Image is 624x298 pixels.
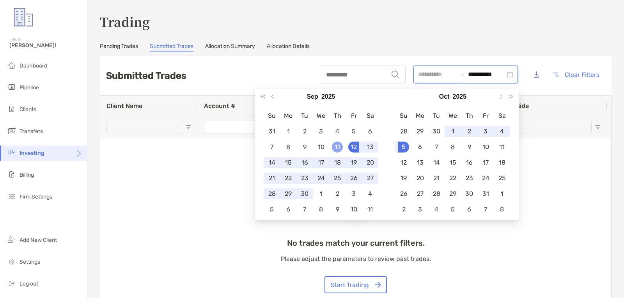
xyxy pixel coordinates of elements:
div: 2 [398,204,409,215]
td: 2025-10-17 [477,155,494,170]
div: 15 [283,157,294,168]
td: 2025-09-13 [362,139,378,155]
div: 17 [316,157,326,168]
div: 7 [431,142,442,153]
td: 2025-09-20 [362,155,378,170]
div: 23 [464,173,475,184]
div: 7 [266,142,277,153]
td: 2025-11-05 [445,202,461,217]
td: 2025-08-31 [264,124,280,139]
span: Settings [19,259,40,265]
td: 2025-09-30 [296,186,313,202]
th: Su [264,108,280,124]
td: 2025-09-29 [412,124,428,139]
img: input icon [392,71,399,78]
div: 1 [447,126,458,137]
td: 2025-10-04 [494,124,510,139]
div: 16 [464,157,475,168]
th: Su [395,108,412,124]
div: 5 [348,126,359,137]
p: Please adjust the parameters to review past trades. [281,254,431,264]
div: 5 [447,204,458,215]
span: Log out [19,280,38,287]
a: Allocation Details [267,43,310,51]
td: 2025-10-04 [362,186,378,202]
div: 13 [365,142,376,153]
td: 2025-09-09 [296,139,313,155]
div: 11 [365,204,376,215]
td: 2025-11-04 [428,202,445,217]
td: 2025-10-26 [395,186,412,202]
div: 7 [299,204,310,215]
button: Choose a month [439,89,450,105]
div: 9 [332,204,343,215]
td: 2025-09-17 [313,155,329,170]
td: 2025-10-15 [445,155,461,170]
div: 26 [398,188,409,199]
div: 6 [365,126,376,137]
td: 2025-10-23 [461,170,477,186]
div: 28 [431,188,442,199]
td: 2025-10-07 [428,139,445,155]
div: 4 [332,126,343,137]
h3: Trading [100,12,612,30]
td: 2025-09-05 [346,124,362,139]
td: 2025-10-05 [264,202,280,217]
span: to [459,71,465,78]
td: 2025-10-06 [280,202,296,217]
div: 12 [348,142,359,153]
span: Investing [19,150,44,156]
div: 8 [316,204,326,215]
td: 2025-10-01 [445,124,461,139]
div: 22 [283,173,294,184]
div: 19 [398,173,409,184]
td: 2025-10-18 [494,155,510,170]
td: 2025-10-03 [477,124,494,139]
td: 2025-09-01 [280,124,296,139]
span: Add New Client [19,237,57,243]
td: 2025-10-08 [445,139,461,155]
span: Pipeline [19,84,39,91]
div: 19 [348,157,359,168]
button: Last year (Control + left) [258,89,268,105]
div: 14 [266,157,277,168]
span: Firm Settings [19,193,52,200]
div: 3 [415,204,425,215]
div: 5 [398,142,409,153]
button: Choose a year [453,89,467,105]
div: 8 [283,142,294,153]
td: 2025-09-16 [296,155,313,170]
div: 9 [299,142,310,153]
div: 25 [332,173,343,184]
td: 2025-09-03 [313,124,329,139]
td: 2025-10-09 [461,139,477,155]
td: 2025-10-10 [477,139,494,155]
td: 2025-09-06 [362,124,378,139]
td: 2025-10-07 [296,202,313,217]
img: button icon [375,282,381,288]
td: 2025-09-02 [296,124,313,139]
div: 20 [415,173,425,184]
td: 2025-10-02 [329,186,346,202]
div: 29 [447,188,458,199]
img: logout icon [7,278,16,288]
a: Allocation Summary [205,43,255,51]
th: Mo [412,108,428,124]
td: 2025-11-01 [494,186,510,202]
div: 31 [266,126,277,137]
td: 2025-10-10 [346,202,362,217]
td: 2025-11-08 [494,202,510,217]
div: 6 [283,204,294,215]
td: 2025-09-12 [346,139,362,155]
div: 13 [415,157,425,168]
img: add_new_client icon [7,235,16,244]
td: 2025-10-29 [445,186,461,202]
td: 2025-09-22 [280,170,296,186]
div: 15 [447,157,458,168]
div: 28 [266,188,277,199]
div: 2 [332,188,343,199]
td: 2025-10-30 [461,186,477,202]
div: 8 [496,204,507,215]
td: 2025-10-08 [313,202,329,217]
th: Mo [280,108,296,124]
